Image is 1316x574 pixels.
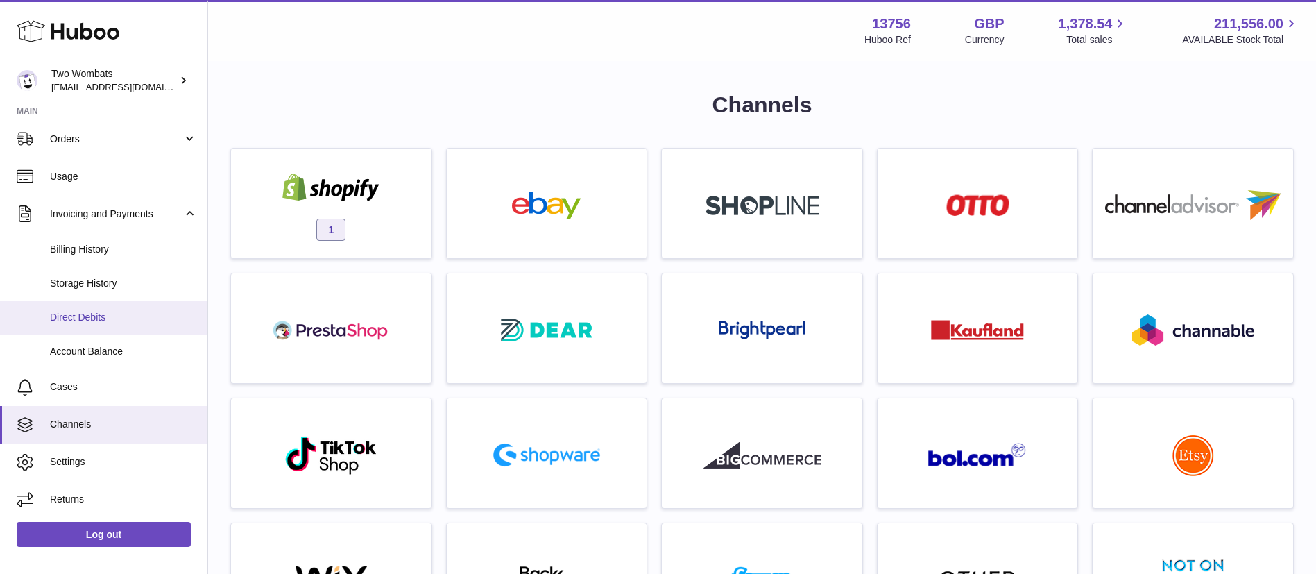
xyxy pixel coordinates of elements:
img: roseta-channable [1132,314,1254,346]
span: Cases [50,380,197,394]
span: Direct Debits [50,311,197,324]
div: Currency [965,33,1005,47]
img: roseta-kaufland [931,320,1024,340]
a: shopify 1 [238,155,425,251]
a: roseta-kaufland [885,280,1071,376]
span: Usage [50,170,197,183]
a: roseta-channable [1100,280,1286,376]
img: internalAdmin-13756@internal.huboo.com [17,70,37,91]
span: [EMAIL_ADDRESS][DOMAIN_NAME] [51,81,204,92]
div: Two Wombats [51,67,176,94]
img: roseta-shopline [706,196,819,215]
img: roseta-brightpearl [719,321,805,340]
span: Settings [50,455,197,469]
img: roseta-prestashop [272,316,390,344]
div: Huboo Ref [864,33,911,47]
img: roseta-dear [497,314,597,346]
a: roseta-dear [454,280,640,376]
a: roseta-channel-advisor [1100,155,1286,251]
span: Orders [50,133,182,146]
a: ebay [454,155,640,251]
strong: 13756 [872,15,911,33]
img: roseta-etsy [1172,434,1214,476]
a: roseta-shopware [454,405,640,501]
a: 1,378.54 Total sales [1059,15,1129,47]
span: Invoicing and Payments [50,208,182,221]
img: roseta-shopware [488,438,606,472]
a: roseta-prestashop [238,280,425,376]
img: roseta-tiktokshop [284,435,378,475]
img: roseta-otto [946,194,1009,216]
a: roseta-etsy [1100,405,1286,501]
img: roseta-bigcommerce [703,441,821,469]
img: roseta-channel-advisor [1105,190,1281,220]
strong: GBP [974,15,1004,33]
a: roseta-tiktokshop [238,405,425,501]
span: Channels [50,418,197,431]
a: roseta-bol [885,405,1071,501]
a: roseta-bigcommerce [669,405,855,501]
a: roseta-brightpearl [669,280,855,376]
img: roseta-bol [928,443,1027,467]
span: Account Balance [50,345,197,358]
a: Log out [17,522,191,547]
a: 211,556.00 AVAILABLE Stock Total [1182,15,1299,47]
h1: Channels [230,90,1294,120]
img: shopify [272,174,390,201]
span: 1 [316,219,345,241]
a: roseta-shopline [669,155,855,251]
span: Billing History [50,243,197,256]
a: roseta-otto [885,155,1071,251]
span: Storage History [50,277,197,290]
img: ebay [488,192,606,219]
span: 211,556.00 [1214,15,1283,33]
span: 1,378.54 [1059,15,1113,33]
span: Total sales [1066,33,1128,47]
span: Returns [50,493,197,506]
span: AVAILABLE Stock Total [1182,33,1299,47]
